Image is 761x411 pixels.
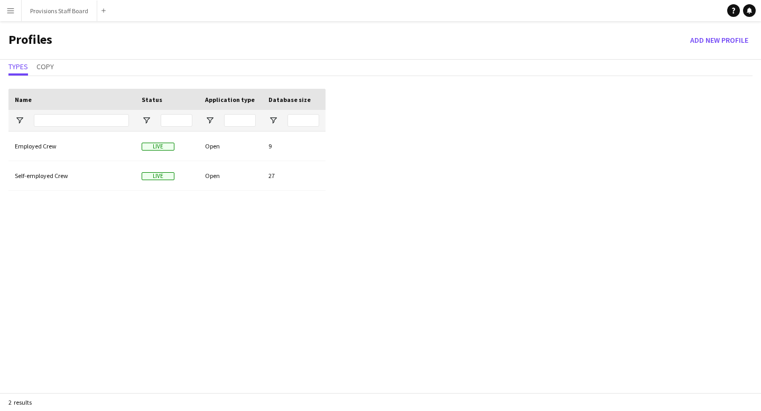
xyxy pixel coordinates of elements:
[8,63,28,70] span: Types
[268,96,311,104] span: Database size
[262,161,326,190] div: 27
[34,114,129,127] input: Name Filter Input
[686,32,753,49] button: Add new Profile
[142,96,162,104] span: Status
[8,161,135,190] div: Self-employed Crew
[8,132,135,161] div: Employed Crew
[15,116,24,125] button: Open Filter Menu
[22,1,97,21] button: Provisions Staff Board
[8,32,52,49] h1: Profiles
[15,96,32,104] span: Name
[262,132,326,161] div: 9
[142,143,174,151] span: Live
[268,116,278,125] button: Open Filter Menu
[161,114,192,127] input: Status Filter Input
[224,114,256,127] input: Application type Filter Input
[142,116,151,125] button: Open Filter Menu
[205,96,255,104] span: Application type
[287,114,319,127] input: Database size Filter Input
[205,116,215,125] button: Open Filter Menu
[199,132,262,161] div: Open
[142,172,174,180] span: Live
[36,63,54,70] span: Copy
[199,161,262,190] div: Open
